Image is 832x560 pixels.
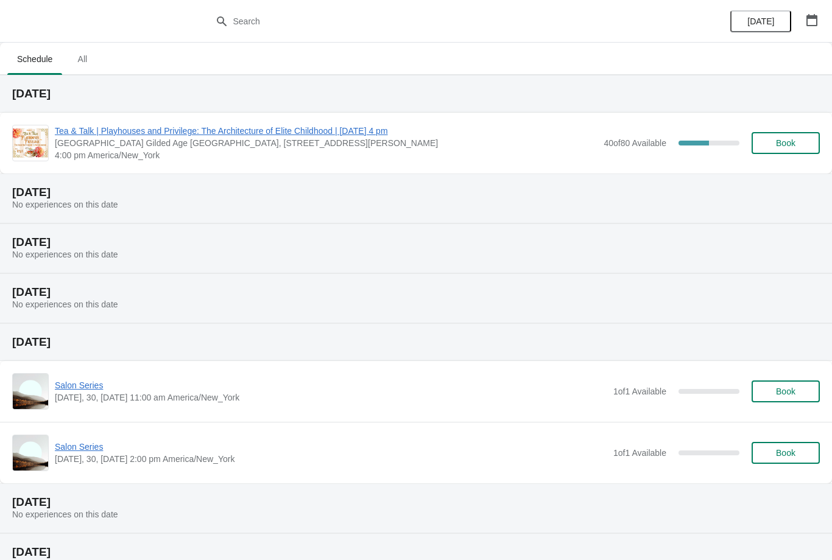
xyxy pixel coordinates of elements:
[12,250,118,259] span: No experiences on this date
[67,48,97,70] span: All
[776,138,795,148] span: Book
[13,374,48,409] img: Salon Series | | 11:00 am America/New_York
[12,88,820,100] h2: [DATE]
[233,10,624,32] input: Search
[55,125,598,137] span: Tea & Talk | Playhouses and Privilege: The Architecture of Elite Childhood | [DATE] 4 pm
[55,149,598,161] span: 4:00 pm America/New_York
[12,496,820,508] h2: [DATE]
[12,546,820,558] h2: [DATE]
[7,48,62,70] span: Schedule
[752,380,820,402] button: Book
[730,10,791,32] button: [DATE]
[13,128,48,158] img: Tea & Talk | Playhouses and Privilege: The Architecture of Elite Childhood | August 12 at 4 pm | ...
[12,336,820,348] h2: [DATE]
[776,448,795,458] span: Book
[12,286,820,298] h2: [DATE]
[613,387,666,396] span: 1 of 1 Available
[55,379,607,391] span: Salon Series
[12,509,118,519] span: No experiences on this date
[747,16,774,26] span: [DATE]
[604,138,666,148] span: 40 of 80 Available
[55,441,607,453] span: Salon Series
[613,448,666,458] span: 1 of 1 Available
[752,132,820,154] button: Book
[55,391,607,404] span: [DATE], 30, [DATE] 11:00 am America/New_York
[12,236,820,248] h2: [DATE]
[752,442,820,464] button: Book
[13,435,48,471] img: Salon Series | | 2:00 pm America/New_York
[55,453,607,465] span: [DATE], 30, [DATE] 2:00 pm America/New_York
[776,387,795,396] span: Book
[12,299,118,309] span: No experiences on this date
[55,137,598,149] span: [GEOGRAPHIC_DATA] Gilded Age [GEOGRAPHIC_DATA], [STREET_ADDRESS][PERSON_NAME]
[12,200,118,209] span: No experiences on this date
[12,186,820,198] h2: [DATE]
